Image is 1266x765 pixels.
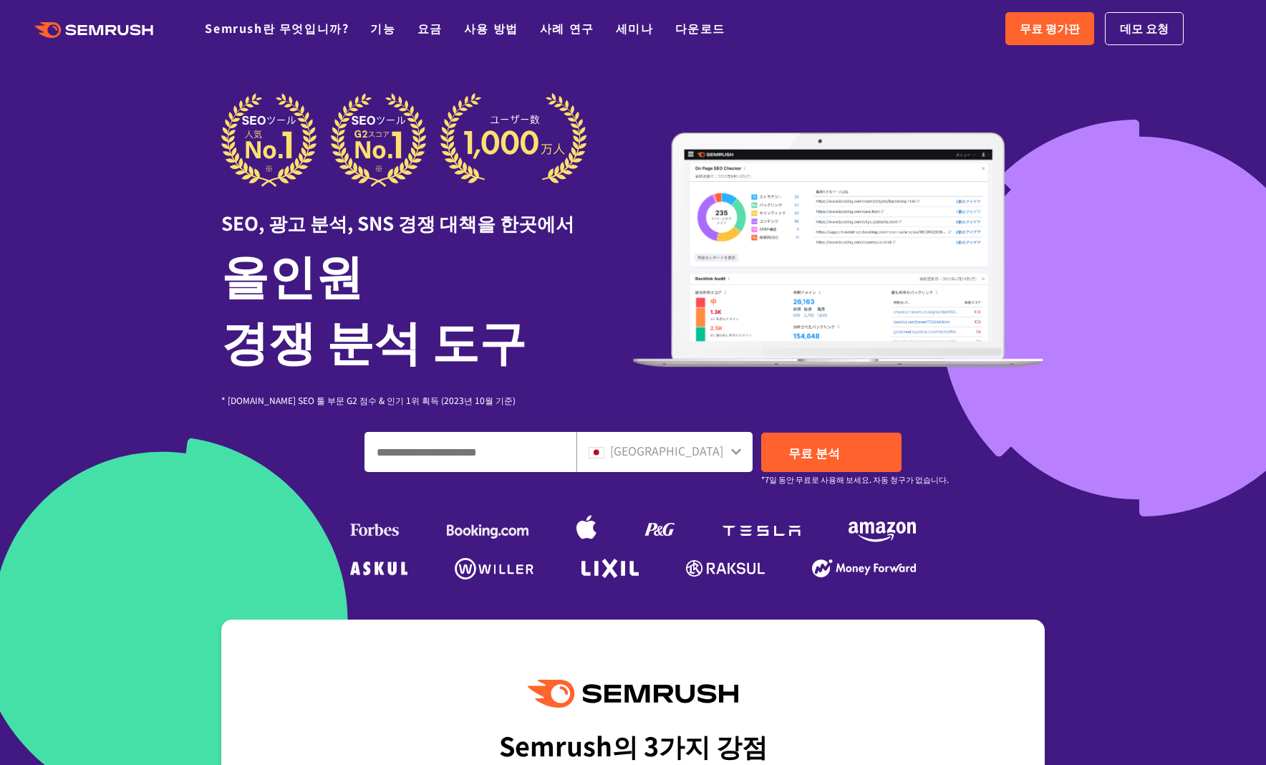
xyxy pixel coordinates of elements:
[675,19,725,37] a: 다운로드
[221,187,633,236] div: SEO, 광고 분석, SNS 경쟁 대책을 한곳에서
[221,393,633,407] div: * [DOMAIN_NAME] SEO 툴 부문 G2 점수 & 인기 1위 획득 (2023년 10월 기준)
[610,442,723,459] span: [GEOGRAPHIC_DATA]
[464,19,518,37] a: 사용 방법
[1020,19,1080,38] span: 무료 평가판
[205,19,349,37] a: Semrush란 무엇입니까?
[1105,12,1184,45] a: 데모 요청
[221,240,633,372] h1: 올인원 경쟁 분석 도구
[788,443,840,461] span: 무료 분석
[417,19,443,37] a: 요금
[365,433,576,471] input: 도메인, 키워드 또는 URL을 입력합니다.
[528,680,738,708] img: 셈러쉬
[1005,12,1094,45] a: 무료 평가판
[761,433,902,472] a: 무료 분석
[761,473,949,486] small: *7일 동안 무료로 사용해 보세요. 자동 청구가 없습니다.
[616,19,654,37] a: 세미나
[540,19,594,37] a: 사례 연구
[370,19,395,37] a: 기능
[1120,19,1169,38] span: 데모 요청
